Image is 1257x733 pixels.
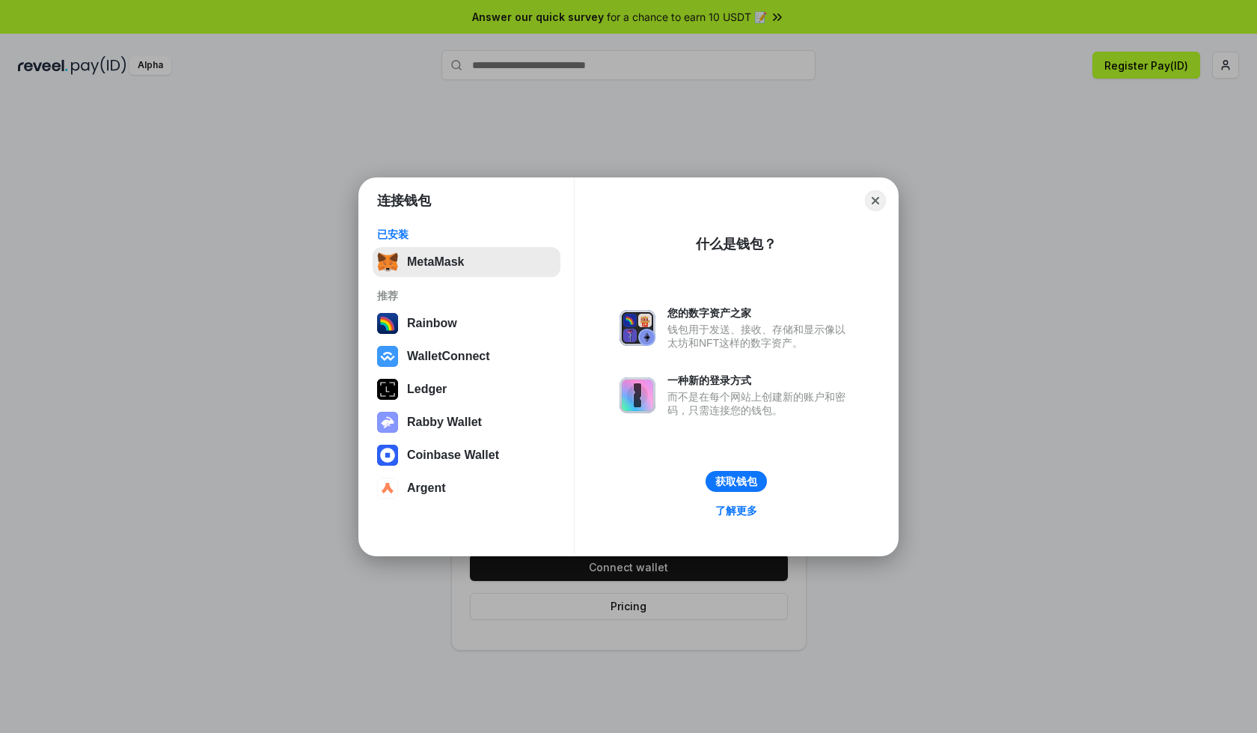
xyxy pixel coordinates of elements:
[706,501,766,520] a: 了解更多
[715,475,757,488] div: 获取钱包
[377,412,398,433] img: svg+xml,%3Csvg%20xmlns%3D%22http%3A%2F%2Fwww.w3.org%2F2000%2Fsvg%22%20fill%3D%22none%22%20viewBox...
[667,390,853,417] div: 而不是在每个网站上创建新的账户和密码，只需连接您的钱包。
[715,504,757,517] div: 了解更多
[373,247,560,277] button: MetaMask
[377,445,398,466] img: svg+xml,%3Csvg%20width%3D%2228%22%20height%3D%2228%22%20viewBox%3D%220%200%2028%2028%22%20fill%3D...
[407,317,457,330] div: Rainbow
[377,252,398,273] img: svg+xml,%3Csvg%20fill%3D%22none%22%20height%3D%2233%22%20viewBox%3D%220%200%2035%2033%22%20width%...
[620,310,655,346] img: svg+xml,%3Csvg%20xmlns%3D%22http%3A%2F%2Fwww.w3.org%2F2000%2Fsvg%22%20fill%3D%22none%22%20viewBox...
[407,255,464,269] div: MetaMask
[373,473,560,503] button: Argent
[373,374,560,404] button: Ledger
[407,350,490,363] div: WalletConnect
[377,192,431,210] h1: 连接钱包
[377,346,398,367] img: svg+xml,%3Csvg%20width%3D%2228%22%20height%3D%2228%22%20viewBox%3D%220%200%2028%2028%22%20fill%3D...
[696,235,777,253] div: 什么是钱包？
[373,440,560,470] button: Coinbase Wallet
[407,448,499,462] div: Coinbase Wallet
[407,383,447,396] div: Ledger
[377,289,556,302] div: 推荐
[706,471,767,492] button: 获取钱包
[377,379,398,400] img: svg+xml,%3Csvg%20xmlns%3D%22http%3A%2F%2Fwww.w3.org%2F2000%2Fsvg%22%20width%3D%2228%22%20height%3...
[407,481,446,495] div: Argent
[407,416,482,429] div: Rabby Wallet
[377,228,556,241] div: 已安装
[667,323,853,350] div: 钱包用于发送、接收、存储和显示像以太坊和NFT这样的数字资产。
[373,407,560,437] button: Rabby Wallet
[377,313,398,334] img: svg+xml,%3Csvg%20width%3D%22120%22%20height%3D%22120%22%20viewBox%3D%220%200%20120%20120%22%20fil...
[373,341,560,371] button: WalletConnect
[667,306,853,320] div: 您的数字资产之家
[377,478,398,499] img: svg+xml,%3Csvg%20width%3D%2228%22%20height%3D%2228%22%20viewBox%3D%220%200%2028%2028%22%20fill%3D...
[865,190,886,211] button: Close
[373,308,560,338] button: Rainbow
[667,374,853,387] div: 一种新的登录方式
[620,377,655,413] img: svg+xml,%3Csvg%20xmlns%3D%22http%3A%2F%2Fwww.w3.org%2F2000%2Fsvg%22%20fill%3D%22none%22%20viewBox...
